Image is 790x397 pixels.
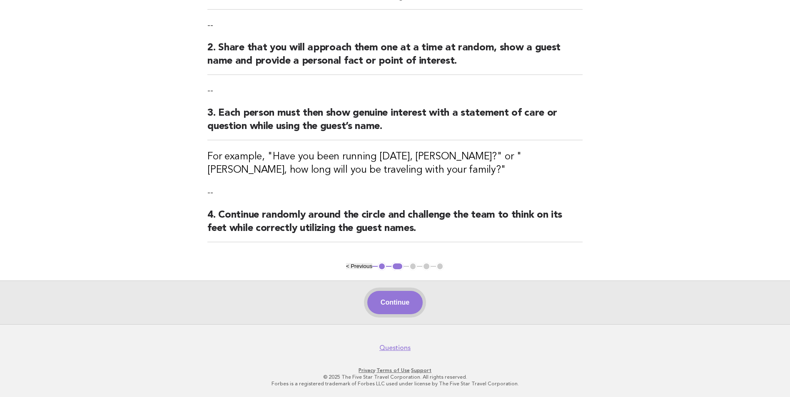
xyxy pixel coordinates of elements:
[140,380,650,387] p: Forbes is a registered trademark of Forbes LLC used under license by The Five Star Travel Corpora...
[207,107,583,140] h2: 3. Each person must then show genuine interest with a statement of care or question while using t...
[411,367,431,373] a: Support
[207,208,583,242] h2: 4. Continue randomly around the circle and challenge the team to think on its feet while correctl...
[367,291,423,314] button: Continue
[207,41,583,75] h2: 2. Share that you will approach them one at a time at random, show a guest name and provide a per...
[140,374,650,380] p: © 2025 The Five Star Travel Corporation. All rights reserved.
[207,20,583,31] p: --
[379,344,411,352] a: Questions
[376,367,410,373] a: Terms of Use
[207,150,583,177] h3: For example, "Have you been running [DATE], [PERSON_NAME]?" or "[PERSON_NAME], how long will you ...
[391,262,404,270] button: 2
[359,367,375,373] a: Privacy
[140,367,650,374] p: · ·
[346,263,372,269] button: < Previous
[207,85,583,97] p: --
[207,187,583,198] p: --
[378,262,386,270] button: 1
